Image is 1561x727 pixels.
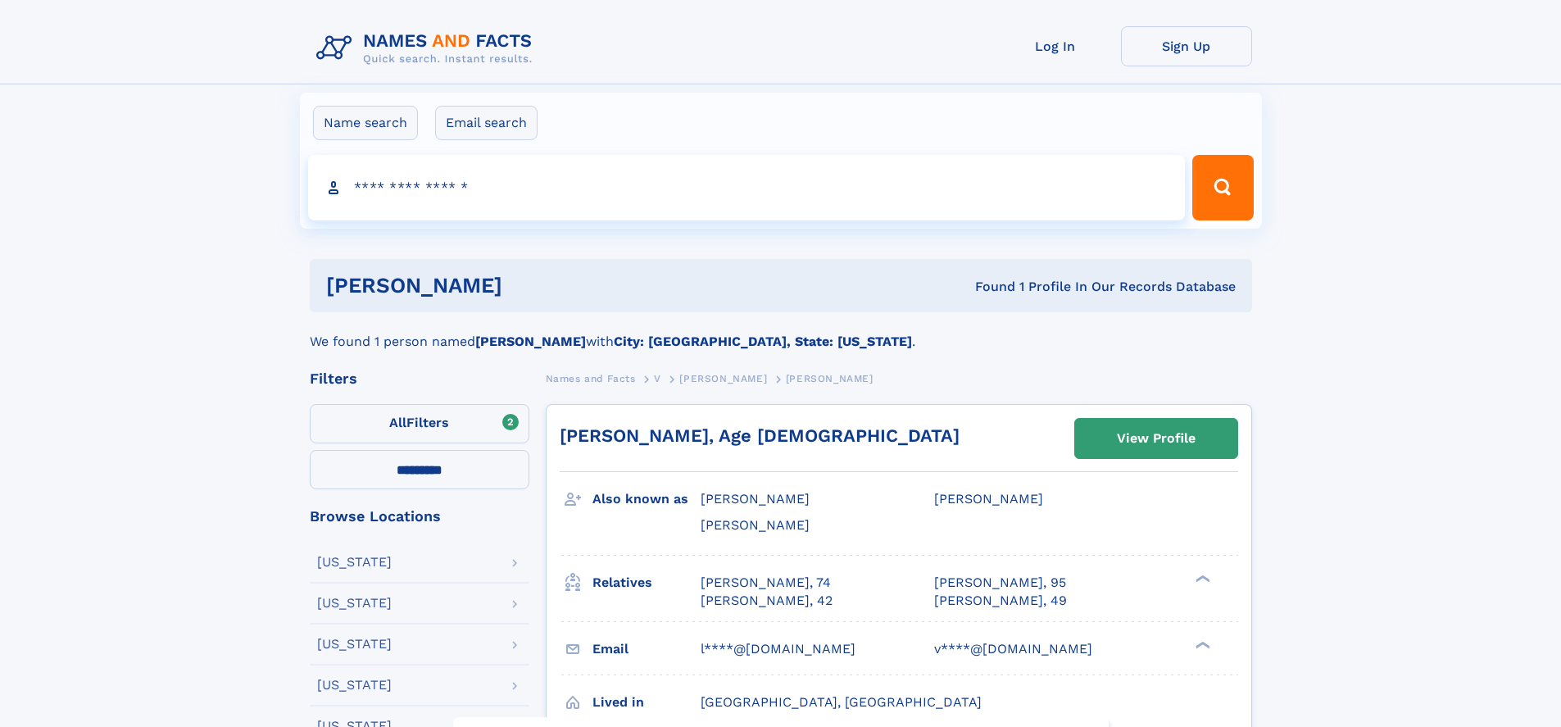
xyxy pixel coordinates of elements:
[679,373,767,384] span: [PERSON_NAME]
[786,373,874,384] span: [PERSON_NAME]
[592,569,701,597] h3: Relatives
[934,592,1067,610] a: [PERSON_NAME], 49
[326,275,739,296] h1: [PERSON_NAME]
[560,425,960,446] a: [PERSON_NAME], Age [DEMOGRAPHIC_DATA]
[308,155,1186,220] input: search input
[934,574,1066,592] a: [PERSON_NAME], 95
[592,688,701,716] h3: Lived in
[701,592,833,610] a: [PERSON_NAME], 42
[313,106,418,140] label: Name search
[592,635,701,663] h3: Email
[310,26,546,70] img: Logo Names and Facts
[546,368,636,388] a: Names and Facts
[654,368,661,388] a: V
[317,597,392,610] div: [US_STATE]
[654,373,661,384] span: V
[317,679,392,692] div: [US_STATE]
[310,404,529,443] label: Filters
[435,106,538,140] label: Email search
[1121,26,1252,66] a: Sign Up
[738,278,1236,296] div: Found 1 Profile In Our Records Database
[310,371,529,386] div: Filters
[679,368,767,388] a: [PERSON_NAME]
[592,485,701,513] h3: Also known as
[317,638,392,651] div: [US_STATE]
[317,556,392,569] div: [US_STATE]
[310,312,1252,352] div: We found 1 person named with .
[1117,420,1196,457] div: View Profile
[310,509,529,524] div: Browse Locations
[701,574,831,592] a: [PERSON_NAME], 74
[701,694,982,710] span: [GEOGRAPHIC_DATA], [GEOGRAPHIC_DATA]
[1075,419,1237,458] a: View Profile
[1192,155,1253,220] button: Search Button
[934,491,1043,507] span: [PERSON_NAME]
[1191,573,1211,584] div: ❯
[701,517,810,533] span: [PERSON_NAME]
[1191,639,1211,650] div: ❯
[990,26,1121,66] a: Log In
[389,415,406,430] span: All
[614,334,912,349] b: City: [GEOGRAPHIC_DATA], State: [US_STATE]
[475,334,586,349] b: [PERSON_NAME]
[701,491,810,507] span: [PERSON_NAME]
